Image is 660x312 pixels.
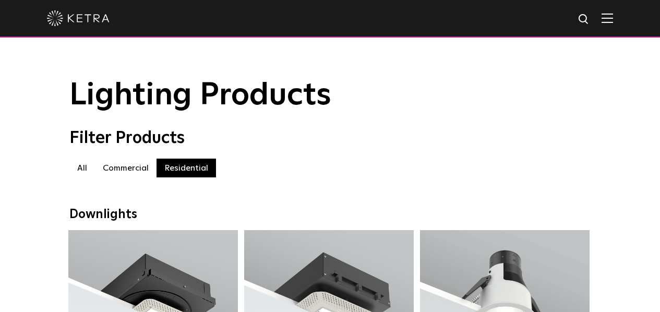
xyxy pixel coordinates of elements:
label: Residential [157,159,216,177]
span: Lighting Products [69,80,331,111]
img: search icon [578,13,591,26]
label: All [69,159,95,177]
img: Hamburger%20Nav.svg [602,13,613,23]
div: Downlights [69,207,591,222]
img: ketra-logo-2019-white [47,10,110,26]
div: Filter Products [69,128,591,148]
label: Commercial [95,159,157,177]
